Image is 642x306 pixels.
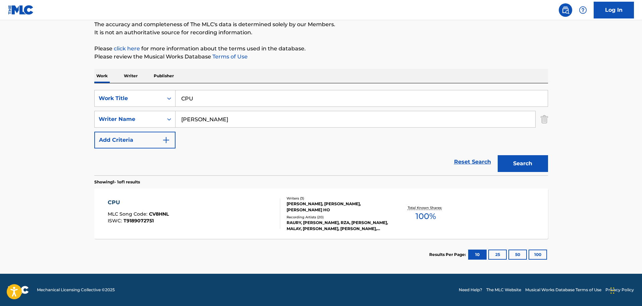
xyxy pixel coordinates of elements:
img: Delete Criterion [541,111,548,128]
img: 9d2ae6d4665cec9f34b9.svg [162,136,170,144]
img: MLC Logo [8,5,34,15]
span: T9189072751 [124,218,154,224]
div: CPU [108,199,169,207]
img: help [579,6,587,14]
span: MLC Song Code : [108,211,149,217]
span: 100 % [415,210,436,222]
div: Drag [610,280,614,301]
p: Writer [122,69,140,83]
a: Need Help? [459,287,482,293]
div: Writer Name [99,115,159,123]
form: Search Form [94,90,548,175]
p: It is not an authoritative source for recording information. [94,29,548,37]
a: Musical Works Database Terms of Use [525,287,601,293]
div: RAURY, [PERSON_NAME], RZA, [PERSON_NAME], MALAY, [PERSON_NAME], [PERSON_NAME], MALAY, MALAY, [PER... [287,220,388,232]
a: Log In [594,2,634,18]
a: The MLC Website [486,287,521,293]
p: Please for more information about the terms used in the database. [94,45,548,53]
button: Search [498,155,548,172]
div: Help [576,3,590,17]
button: 25 [488,250,507,260]
iframe: Chat Widget [608,274,642,306]
p: Publisher [152,69,176,83]
img: logo [8,286,29,294]
a: Reset Search [451,155,494,169]
a: click here [114,45,140,52]
span: Mechanical Licensing Collective © 2025 [37,287,115,293]
a: Public Search [559,3,572,17]
div: Recording Artists ( 20 ) [287,215,388,220]
p: Results Per Page: [429,252,467,258]
div: Writers ( 3 ) [287,196,388,201]
button: 100 [529,250,547,260]
span: ISWC : [108,218,124,224]
a: Privacy Policy [605,287,634,293]
p: Please review the Musical Works Database [94,53,548,61]
a: Terms of Use [211,53,248,60]
img: search [561,6,570,14]
p: Work [94,69,110,83]
p: Showing 1 - 1 of 1 results [94,179,140,185]
div: [PERSON_NAME], [PERSON_NAME], [PERSON_NAME] HO [287,201,388,213]
div: Work Title [99,94,159,102]
span: CV8HNL [149,211,169,217]
button: Add Criteria [94,132,176,148]
p: The accuracy and completeness of The MLC's data is determined solely by our Members. [94,20,548,29]
button: 50 [508,250,527,260]
p: Total Known Shares: [408,205,444,210]
button: 10 [468,250,487,260]
a: CPUMLC Song Code:CV8HNLISWC:T9189072751Writers (3)[PERSON_NAME], [PERSON_NAME], [PERSON_NAME] HOR... [94,188,548,239]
